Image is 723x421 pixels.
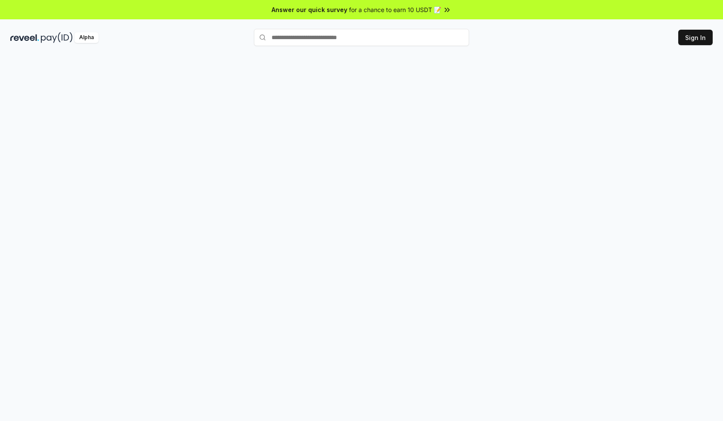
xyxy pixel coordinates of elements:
[41,32,73,43] img: pay_id
[10,32,39,43] img: reveel_dark
[678,30,713,45] button: Sign In
[272,5,347,14] span: Answer our quick survey
[349,5,441,14] span: for a chance to earn 10 USDT 📝
[74,32,99,43] div: Alpha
